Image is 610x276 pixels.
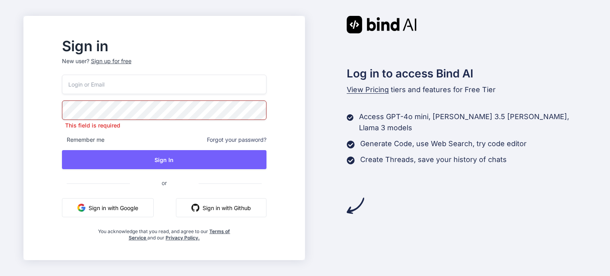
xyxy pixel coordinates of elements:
[347,85,389,94] span: View Pricing
[347,197,364,214] img: arrow
[130,173,199,193] span: or
[96,224,233,241] div: You acknowledge that you read, and agree to our and our
[360,154,507,165] p: Create Threads, save your history of chats
[62,150,266,169] button: Sign In
[62,136,104,144] span: Remember me
[129,228,230,241] a: Terms of Service
[62,40,266,52] h2: Sign in
[62,75,266,94] input: Login or Email
[176,198,266,217] button: Sign in with Github
[62,57,266,75] p: New user?
[347,65,587,82] h2: Log in to access Bind AI
[77,204,85,212] img: google
[360,138,527,149] p: Generate Code, use Web Search, try code editor
[166,235,200,241] a: Privacy Policy.
[62,122,266,129] p: This field is required
[359,111,587,133] p: Access GPT-4o mini, [PERSON_NAME] 3.5 [PERSON_NAME], Llama 3 models
[91,57,131,65] div: Sign up for free
[191,204,199,212] img: github
[62,198,154,217] button: Sign in with Google
[347,16,417,33] img: Bind AI logo
[347,84,587,95] p: tiers and features for Free Tier
[207,136,266,144] span: Forgot your password?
